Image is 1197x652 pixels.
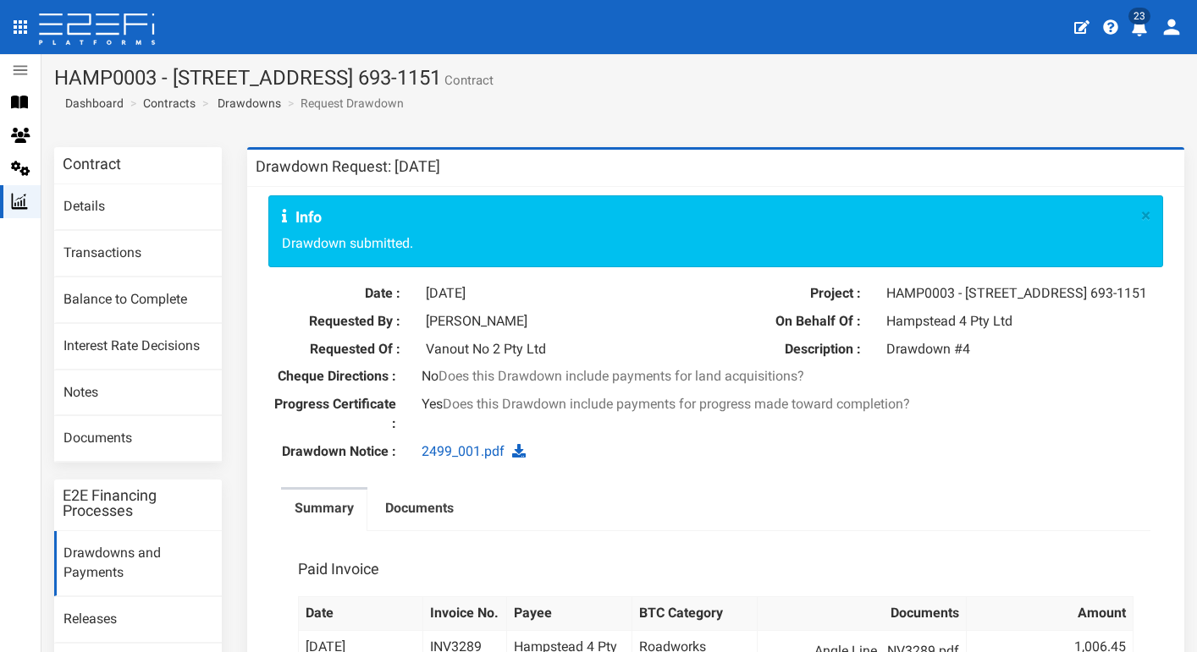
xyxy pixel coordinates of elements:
div: Yes [409,395,1023,414]
div: Vanout No 2 Pty Ltd [413,340,703,359]
h3: Drawdown Request: [DATE] [256,159,440,174]
a: Notes [54,370,222,416]
label: Cheque Directions : [256,367,409,386]
label: Project : [728,284,873,304]
a: Documents [54,416,222,462]
label: Summary [295,499,354,518]
h3: Contract [63,156,121,172]
a: Drawdowns [218,95,281,112]
button: × [1141,207,1150,225]
span: Does this Drawdown include payments for land acquisitions? [439,368,804,384]
label: Date : [268,284,413,304]
a: Balance to Complete [54,277,222,323]
a: Documents [372,490,467,532]
label: Requested By : [268,312,413,331]
h1: HAMP0003 - [STREET_ADDRESS] 693-1151 [54,67,1184,89]
th: Documents [758,597,967,631]
th: Amount [966,597,1133,631]
a: 2499_001.pdf [422,443,505,459]
span: Does this Drawdown include payments for progress made toward completion? [443,396,910,412]
th: Invoice No. [423,597,507,631]
div: Drawdown submitted. [268,195,1164,267]
span: Dashboard [58,96,124,110]
th: Payee [507,597,632,631]
h3: E2E Financing Processes [63,488,213,518]
a: Transactions [54,231,222,277]
div: HAMP0003 - [STREET_ADDRESS] 693-1151 [874,284,1164,304]
small: Contract [441,74,494,87]
label: On Behalf Of : [728,312,873,331]
div: Hampstead 4 Pty Ltd [874,312,1164,331]
label: Description : [728,340,873,359]
div: No [409,367,1023,386]
li: Request Drawdown [284,95,404,112]
a: Details [54,184,222,230]
div: Drawdown #4 [874,340,1164,359]
a: Drawdowns and Payments [54,531,222,596]
label: Requested Of : [268,340,413,359]
div: [PERSON_NAME] [413,312,703,331]
label: Documents [385,499,454,518]
a: Summary [281,490,367,532]
h3: Paid Invoice [298,562,379,577]
a: Contracts [143,95,196,112]
a: Interest Rate Decisions [54,324,222,370]
label: Drawdown Notice : [256,442,409,462]
th: Date [298,597,423,631]
div: [DATE] [413,284,703,304]
th: BTC Category [632,597,758,631]
h4: Info [282,209,1134,226]
a: Dashboard [58,95,124,112]
label: Progress Certificate : [256,395,409,434]
a: Releases [54,597,222,643]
